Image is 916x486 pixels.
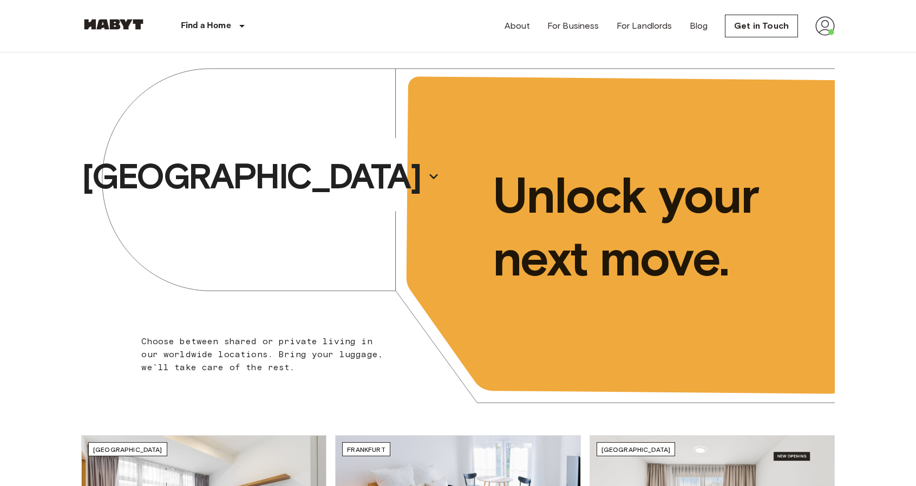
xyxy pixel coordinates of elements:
[93,445,162,454] span: [GEOGRAPHIC_DATA]
[82,155,421,198] p: [GEOGRAPHIC_DATA]
[601,445,671,454] span: [GEOGRAPHIC_DATA]
[181,19,231,32] p: Find a Home
[347,445,385,454] span: Frankfurt
[505,19,530,32] a: About
[815,16,835,36] img: avatar
[725,15,798,37] a: Get in Touch
[81,19,146,30] img: Habyt
[77,152,444,201] button: [GEOGRAPHIC_DATA]
[141,335,390,374] p: Choose between shared or private living in our worldwide locations. Bring your luggage, we'll tak...
[493,164,817,290] p: Unlock your next move.
[547,19,599,32] a: For Business
[617,19,672,32] a: For Landlords
[690,19,708,32] a: Blog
